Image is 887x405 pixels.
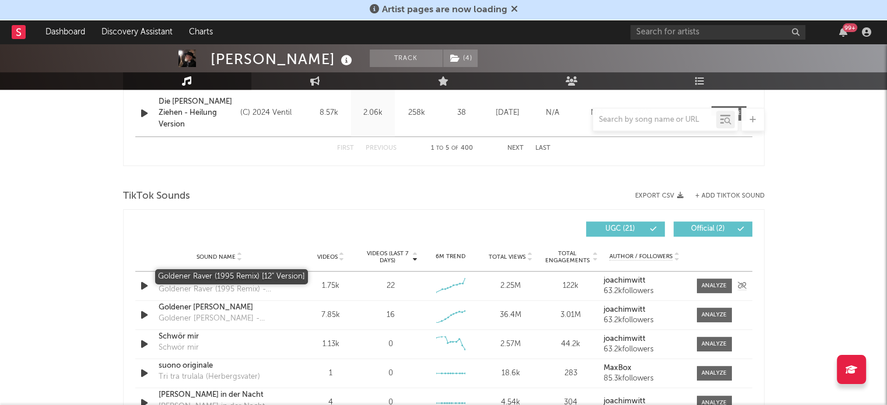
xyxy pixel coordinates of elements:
div: 1.75k [304,280,358,292]
div: 63.2k followers [604,316,685,325]
a: joachimwitt [604,277,685,285]
button: Previous [366,145,397,152]
div: 63.2k followers [604,346,685,354]
a: Schwör mir [159,331,281,343]
button: Next [507,145,524,152]
button: + Add TikTok Sound [683,193,765,199]
div: 3.01M [544,309,598,321]
span: Videos (last 7 days) [363,250,411,264]
span: Artist pages are now loading [382,5,507,15]
div: 0 [388,368,393,379]
span: Videos [317,253,338,260]
div: 16 [387,309,395,321]
div: 2.57M [483,339,538,350]
span: ( 4 ) [443,50,478,67]
button: 99+ [839,27,847,37]
div: 22 [387,280,395,292]
div: Tri tra trulala (Herbergsvater) [159,371,260,383]
div: 1.13k [304,339,358,350]
button: + Add TikTok Sound [695,193,765,199]
input: Search for artists [630,25,805,40]
div: 36.4M [483,309,538,321]
a: [PERSON_NAME] in der Nacht [159,389,281,401]
strong: joachimwitt [604,335,646,343]
button: UGC(21) [586,221,665,237]
div: 18.6k [483,368,538,379]
button: Track [370,50,443,67]
div: 1 5 400 [420,142,484,156]
div: (C) 2024 Ventil [240,106,304,120]
div: Goldener [PERSON_NAME] - Taiga Version [159,313,281,325]
div: 7.85k [304,309,358,321]
span: of [451,146,458,151]
span: Total Engagements [544,250,591,264]
a: joachimwitt [604,335,685,343]
div: 63.2k followers [604,287,685,295]
a: Goldener [PERSON_NAME] [159,302,281,314]
div: 2.25M [483,280,538,292]
span: Author / Followers [609,253,672,260]
strong: joachimwitt [604,277,646,284]
div: Schwör mir [159,342,199,354]
strong: MaxBox [604,364,632,372]
a: Goldener Raver (1995 Remix) [12" Version] [159,273,281,284]
a: Die [PERSON_NAME] Ziehen - Heilung Version [159,96,235,131]
button: First [337,145,354,152]
button: (4) [443,50,478,67]
div: 122k [544,280,598,292]
div: [PERSON_NAME] [211,50,355,69]
button: Export CSV [635,192,683,199]
a: suono originale [159,360,281,372]
span: Sound Name [197,253,236,260]
div: 0 [388,339,393,350]
a: joachimwitt [604,306,685,314]
div: 283 [544,368,598,379]
span: Dismiss [511,5,518,15]
span: Official ( 2 ) [681,226,735,233]
span: TikTok Sounds [123,189,190,203]
strong: joachimwitt [604,397,646,405]
div: 85.3k followers [604,375,685,383]
button: Last [535,145,551,152]
span: Total Views [489,253,525,260]
a: MaxBox [604,364,685,372]
input: Search by song name or URL [593,115,716,125]
span: to [436,146,443,151]
a: Dashboard [37,20,93,44]
div: 99 + [843,23,857,32]
div: 44.2k [544,339,598,350]
button: Official(2) [674,221,752,237]
div: 1 [304,368,358,379]
div: 6M Trend [423,252,478,261]
span: UGC ( 21 ) [594,226,647,233]
strong: joachimwitt [604,306,646,314]
div: Goldener Raver (1995 Remix) - Rave Mix [159,284,281,295]
a: Discovery Assistant [93,20,181,44]
a: Charts [181,20,221,44]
